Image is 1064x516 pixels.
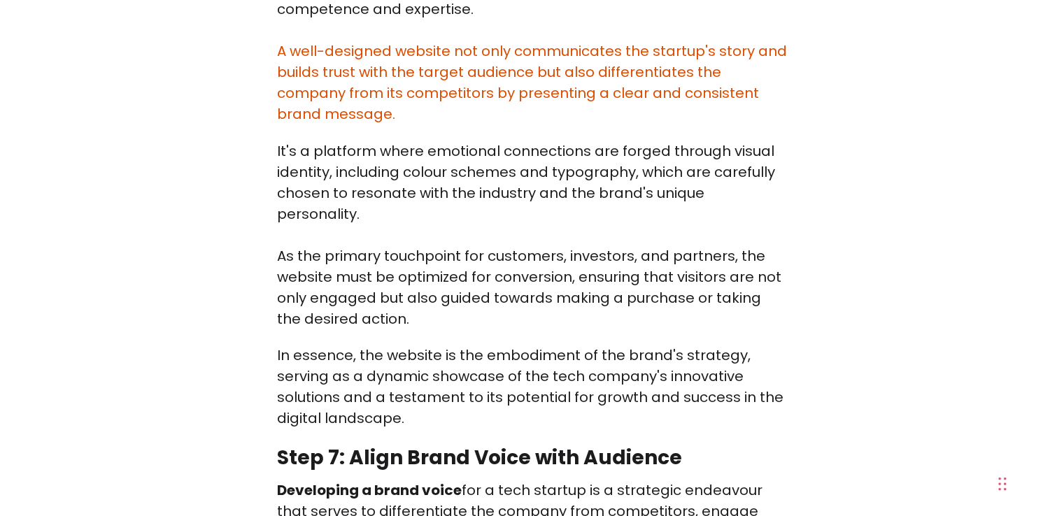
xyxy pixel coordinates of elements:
[277,345,788,429] p: In essence, the website is the embodiment of the brand's strategy, serving as a dynamic showcase ...
[277,480,462,500] span: Developing a brand voice
[277,445,788,471] h2: Step 7: Align Brand Voice with Audience
[277,141,788,329] p: It's a platform where emotional connections are forged through visual identity, including colour ...
[277,41,787,124] a: A well-designed website not only communicates the startup's story and builds trust with the targe...
[751,342,1064,516] iframe: Chat Widget
[998,463,1007,505] div: Drag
